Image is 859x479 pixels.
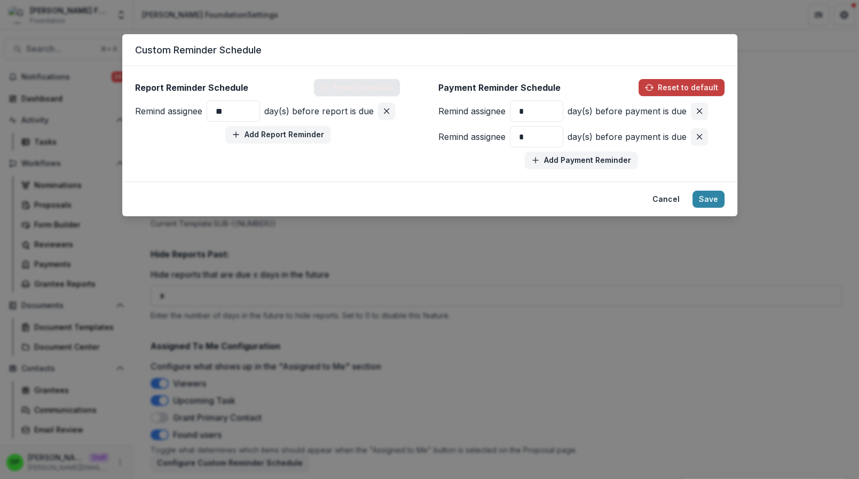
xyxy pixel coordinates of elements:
[135,105,202,117] p: Remind assignee
[692,191,724,208] button: Save
[438,130,506,143] p: Remind assignee
[314,79,400,96] button: Reset to default
[525,152,637,169] button: Add Payment Reminder
[122,34,737,66] header: Custom Reminder Schedule
[135,81,248,94] p: Report Reminder Schedule
[646,191,686,208] button: Cancel
[264,105,374,117] p: day(s) before report is due
[225,126,330,143] button: Add Report Reminder
[691,103,708,120] button: Remove pair
[568,130,687,143] p: day(s) before payment is due
[438,105,506,117] p: Remind assignee
[378,103,395,120] button: Remove pair
[438,81,561,94] p: Payment Reminder Schedule
[639,79,724,96] button: Reset to default
[691,128,708,145] button: Remove pair
[568,105,687,117] p: day(s) before payment is due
